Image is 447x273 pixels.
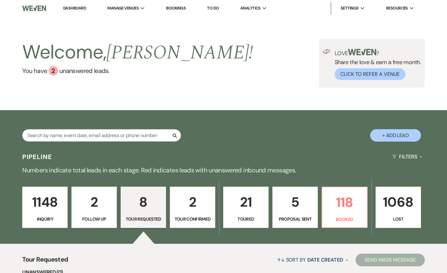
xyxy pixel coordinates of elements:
input: Search by name, event date, email address or phone number [22,129,181,142]
span: [PERSON_NAME] ! [106,38,253,67]
a: 2Follow Up [71,187,117,228]
img: loud-speaker-illustration.svg [323,49,331,54]
a: Dashboard [63,5,86,11]
span: Tour Requested [22,255,68,268]
p: Inquiry [26,216,63,223]
button: Click to Refer a Venue [335,68,405,80]
a: 21Toured [223,187,269,228]
div: Share the love & earn a free month. [331,49,421,80]
a: Bookings [166,5,186,11]
a: You have 2 unanswered leads. [22,66,253,76]
a: 1068Lost [376,187,421,228]
p: Follow Up [76,216,113,223]
p: 21 [227,191,264,213]
a: 1148Inquiry [22,187,68,228]
h3: Pipeline [22,152,52,161]
span: Settings [341,5,359,11]
p: 8 [125,191,162,213]
a: 118Booked [322,187,368,228]
span: Manage Venues [107,5,139,11]
p: 2 [76,191,113,213]
img: weven-logo-green.svg [348,49,376,55]
a: 5Proposal Sent [272,187,318,228]
p: Tour Requested [125,216,162,223]
div: 2 [49,66,58,76]
span: Analytics [240,5,261,11]
p: 5 [277,191,314,213]
p: 1148 [26,191,63,213]
p: Lost [380,216,417,223]
p: Proposal Sent [277,216,314,223]
button: Sort By Date Created [275,251,351,268]
a: To Do [207,5,219,11]
span: Date Created [307,256,343,263]
a: 2Tour Confirmed [170,187,215,228]
a: 8Tour Requested [121,187,166,228]
p: 2 [174,191,211,213]
span: ↑↓ [277,256,285,263]
p: Love ? [335,49,421,56]
button: Filters [390,148,424,165]
img: Weven Logo [22,2,46,15]
span: Resources [386,5,408,11]
p: 118 [326,192,363,213]
h2: Welcome, [22,39,253,66]
p: Toured [227,216,264,223]
button: Send Mass Message [356,254,425,266]
button: + Add Lead [370,129,421,142]
p: 1068 [380,191,417,213]
p: Tour Confirmed [174,216,211,223]
p: Booked [326,216,363,223]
